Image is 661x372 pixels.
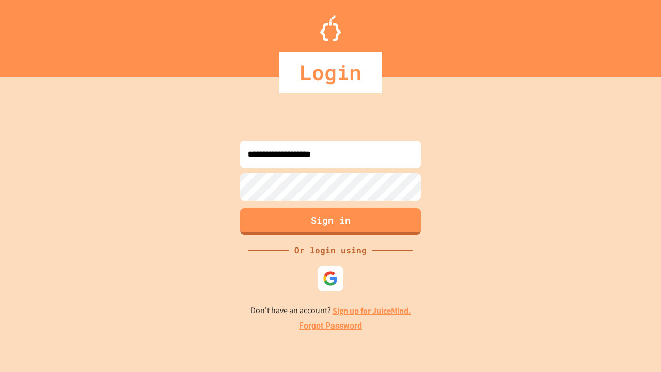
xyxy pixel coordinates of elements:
img: Logo.svg [320,16,341,41]
p: Don't have an account? [250,304,411,317]
img: google-icon.svg [323,271,338,286]
a: Forgot Password [299,320,362,332]
div: Login [279,52,382,93]
div: Or login using [289,244,372,256]
a: Sign up for JuiceMind. [333,305,411,316]
button: Sign in [240,208,421,235]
